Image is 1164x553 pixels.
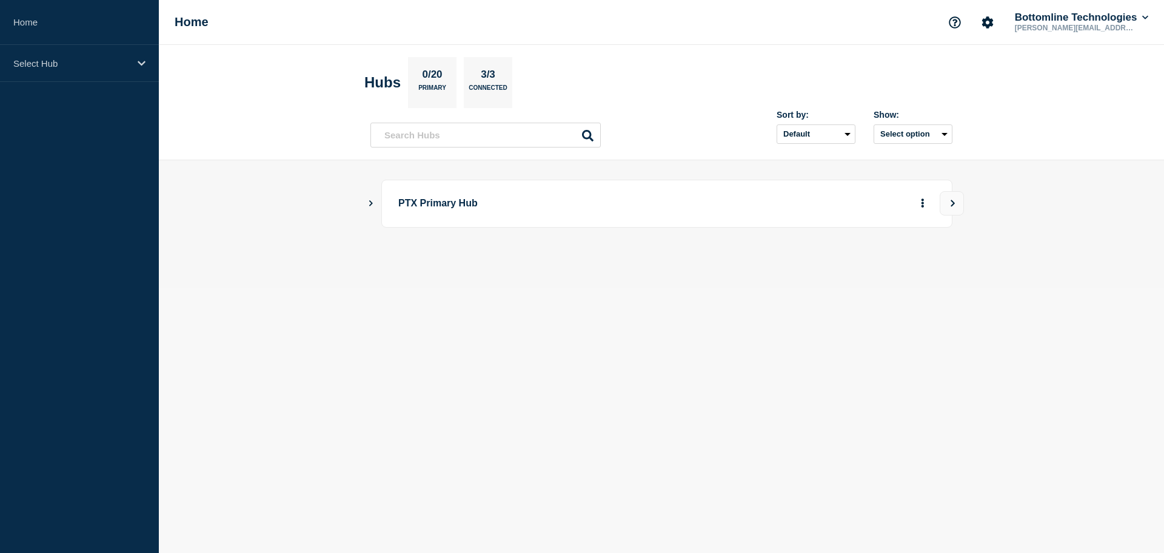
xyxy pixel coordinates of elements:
[1012,24,1139,32] p: [PERSON_NAME][EMAIL_ADDRESS][PERSON_NAME][DOMAIN_NAME]
[469,84,507,97] p: Connected
[874,110,952,120] div: Show:
[364,74,401,91] h2: Hubs
[418,69,447,84] p: 0/20
[874,124,952,144] button: Select option
[777,124,855,144] select: Sort by
[942,10,968,35] button: Support
[368,199,374,208] button: Show Connected Hubs
[418,84,446,97] p: Primary
[370,123,601,148] input: Search Hubs
[175,15,209,29] h1: Home
[1012,12,1151,24] button: Bottomline Technologies
[477,69,500,84] p: 3/3
[777,110,855,120] div: Sort by:
[398,192,734,215] p: PTX Primary Hub
[975,10,1000,35] button: Account settings
[940,191,964,215] button: View
[915,192,931,215] button: More actions
[13,58,130,69] p: Select Hub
